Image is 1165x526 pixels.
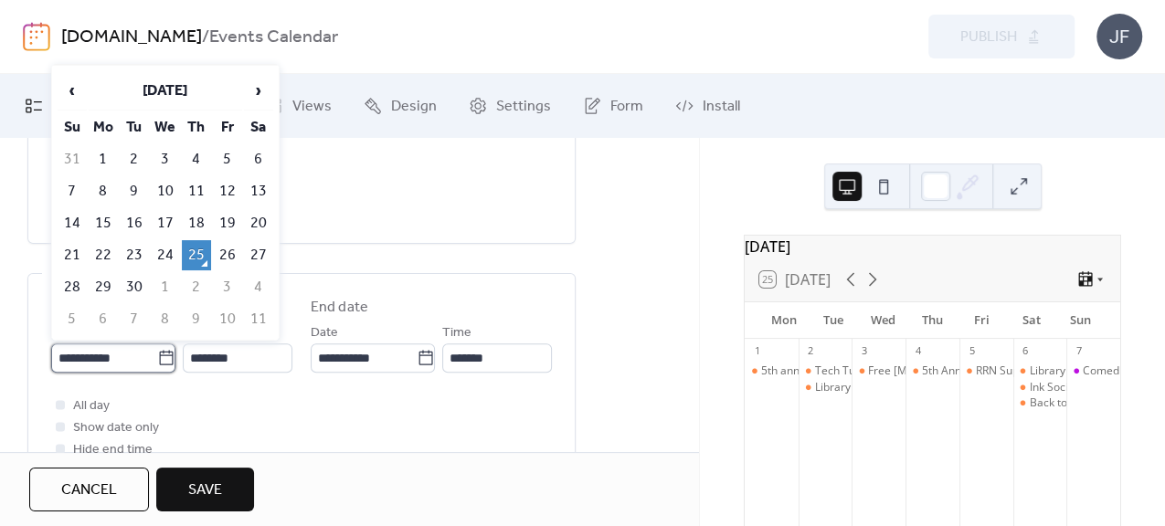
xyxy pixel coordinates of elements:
[251,81,345,131] a: Views
[89,112,118,142] th: Mo
[213,112,242,142] th: Fr
[815,380,900,395] div: Library of Things
[857,344,871,358] div: 3
[23,22,50,51] img: logo
[11,81,132,131] a: My Events
[244,112,273,142] th: Sa
[120,208,149,238] td: 16
[151,208,180,238] td: 17
[213,144,242,174] td: 5
[1029,380,1083,395] div: Ink Society
[58,208,87,238] td: 14
[244,304,273,334] td: 11
[120,240,149,270] td: 23
[213,304,242,334] td: 10
[569,81,657,131] a: Form
[868,363,1086,379] div: Free [MEDICAL_DATA] at-home testing kits
[188,479,222,501] span: Save
[182,176,211,206] td: 11
[89,144,118,174] td: 1
[703,96,740,118] span: Install
[73,439,153,461] span: Hide end time
[662,81,754,131] a: Install
[29,468,149,511] a: Cancel
[1019,344,1033,358] div: 6
[182,240,211,270] td: 25
[391,96,437,118] span: Design
[244,144,273,174] td: 6
[610,96,643,118] span: Form
[58,240,87,270] td: 21
[182,112,211,142] th: Th
[350,81,450,131] a: Design
[58,272,87,302] td: 28
[799,380,853,395] div: Library of Things
[496,96,551,118] span: Settings
[58,72,86,109] span: ‹
[213,208,242,238] td: 19
[745,363,799,379] div: 5th annual Labor Day Celebration
[120,112,149,142] th: Tu
[89,304,118,334] td: 6
[245,72,272,109] span: ›
[907,302,957,339] div: Thu
[965,344,979,358] div: 5
[213,240,242,270] td: 26
[1013,380,1067,395] div: Ink Society
[911,344,925,358] div: 4
[959,363,1013,379] div: RRN Super Sale
[311,322,338,344] span: Date
[745,236,1120,258] div: [DATE]
[244,176,273,206] td: 13
[311,297,368,319] div: End date
[58,304,87,334] td: 5
[809,302,858,339] div: Tue
[1013,363,1067,379] div: Library of Things
[61,20,202,55] a: [DOMAIN_NAME]
[202,20,209,55] b: /
[799,363,853,379] div: Tech Tuesdays
[244,208,273,238] td: 20
[182,208,211,238] td: 18
[151,144,180,174] td: 3
[182,304,211,334] td: 9
[89,272,118,302] td: 29
[442,322,471,344] span: Time
[1007,302,1056,339] div: Sat
[761,363,916,379] div: 5th annual [DATE] Celebration
[89,208,118,238] td: 15
[455,81,565,131] a: Settings
[244,240,273,270] td: 27
[1029,363,1114,379] div: Library of Things
[1013,395,1067,411] div: Back to School Open House
[61,479,117,501] span: Cancel
[1056,302,1106,339] div: Sun
[120,144,149,174] td: 2
[976,363,1054,379] div: RRN Super Sale
[213,272,242,302] td: 3
[815,363,891,379] div: Tech Tuesdays
[906,363,959,379] div: 5th Annual Monarchs Blessing Ceremony
[209,20,338,55] b: Events Calendar
[151,176,180,206] td: 10
[1066,363,1120,379] div: Comedian Tyler Fowler at Island Resort and Casino Club 41
[213,176,242,206] td: 12
[182,272,211,302] td: 2
[89,71,242,110] th: [DATE]
[89,176,118,206] td: 8
[156,468,254,511] button: Save
[151,240,180,270] td: 24
[244,272,273,302] td: 4
[852,363,906,379] div: Free Covid-19 at-home testing kits
[750,344,764,358] div: 1
[182,144,211,174] td: 4
[292,96,332,118] span: Views
[151,304,180,334] td: 8
[151,272,180,302] td: 1
[73,395,110,417] span: All day
[58,112,87,142] th: Su
[1096,14,1142,59] div: JF
[58,144,87,174] td: 31
[120,272,149,302] td: 30
[958,302,1007,339] div: Fri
